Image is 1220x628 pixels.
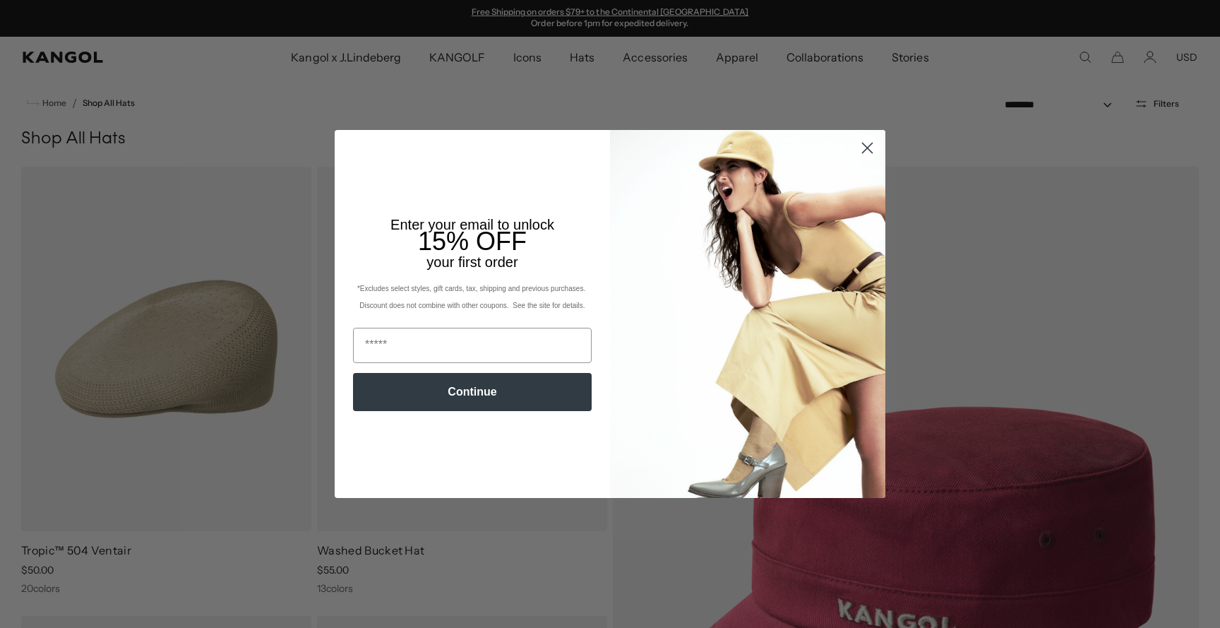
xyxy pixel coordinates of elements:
[353,373,592,411] button: Continue
[426,254,518,270] span: your first order
[418,227,527,256] span: 15% OFF
[855,136,880,160] button: Close dialog
[390,217,554,232] span: Enter your email to unlock
[357,285,587,309] span: *Excludes select styles, gift cards, tax, shipping and previous purchases. Discount does not comb...
[610,130,885,497] img: 93be19ad-e773-4382-80b9-c9d740c9197f.jpeg
[353,328,592,363] input: Email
